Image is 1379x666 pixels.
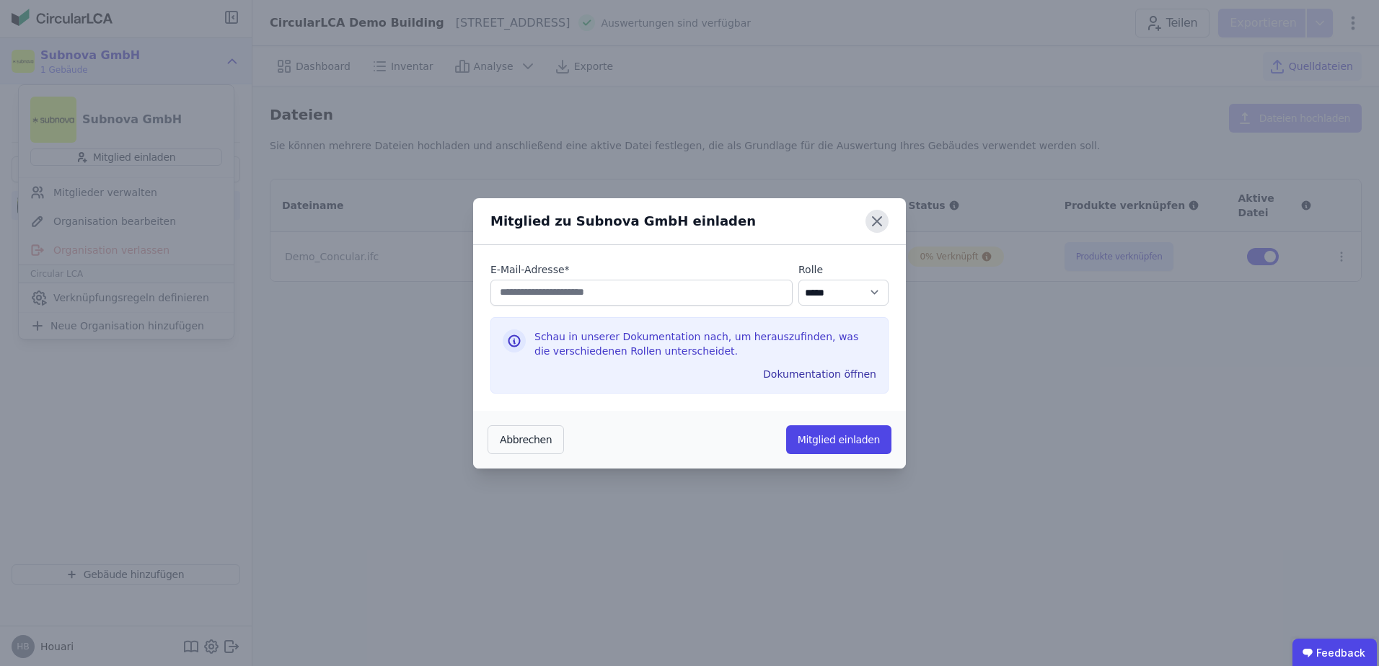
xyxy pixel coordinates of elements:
button: Abbrechen [488,425,564,454]
button: Dokumentation öffnen [757,363,882,386]
div: Mitglied zu Subnova GmbH einladen [490,211,756,231]
div: Schau in unserer Dokumentation nach, um herauszufinden, was die verschiedenen Rollen unterscheidet. [534,329,876,364]
button: Mitglied einladen [786,425,891,454]
label: Rolle [798,262,889,277]
label: audits.requiredField [490,262,793,277]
